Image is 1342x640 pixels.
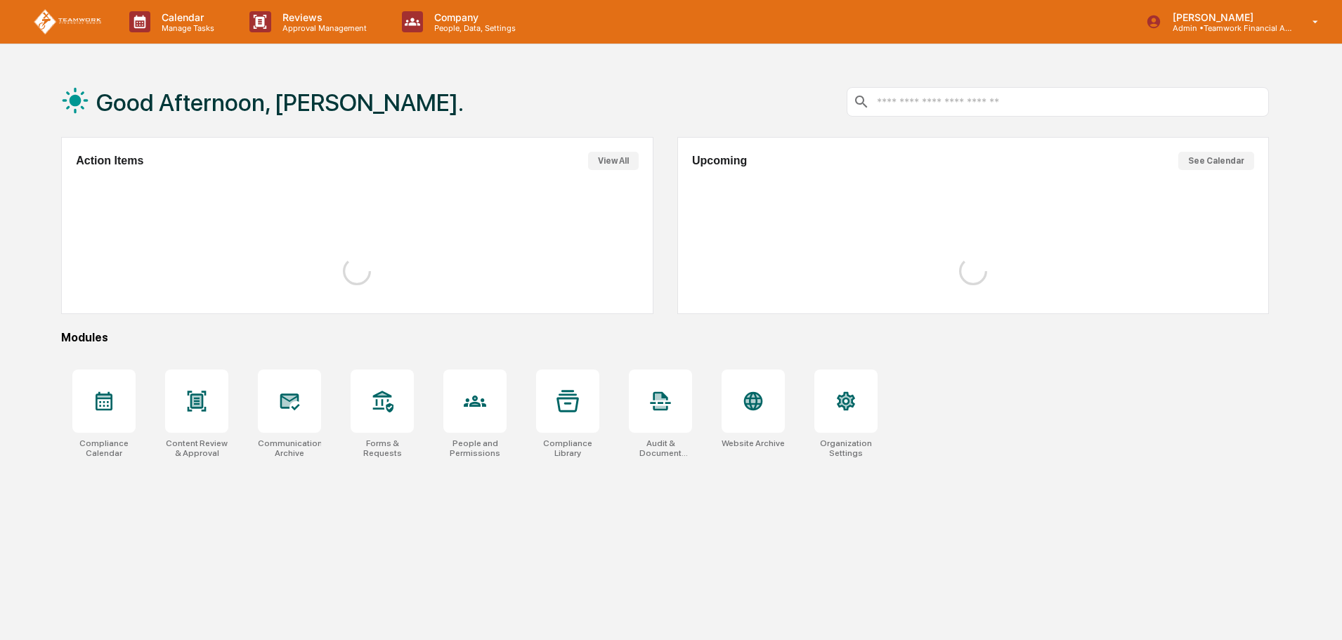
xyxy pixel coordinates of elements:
[1161,11,1292,23] p: [PERSON_NAME]
[423,23,523,33] p: People, Data, Settings
[258,438,321,458] div: Communications Archive
[61,331,1269,344] div: Modules
[165,438,228,458] div: Content Review & Approval
[72,438,136,458] div: Compliance Calendar
[271,23,374,33] p: Approval Management
[150,11,221,23] p: Calendar
[814,438,878,458] div: Organization Settings
[423,11,523,23] p: Company
[351,438,414,458] div: Forms & Requests
[443,438,507,458] div: People and Permissions
[34,9,101,35] img: logo
[1178,152,1254,170] button: See Calendar
[271,11,374,23] p: Reviews
[1161,23,1292,33] p: Admin • Teamwork Financial Advisors
[76,155,143,167] h2: Action Items
[536,438,599,458] div: Compliance Library
[629,438,692,458] div: Audit & Document Logs
[692,155,747,167] h2: Upcoming
[588,152,639,170] button: View All
[722,438,785,448] div: Website Archive
[96,89,464,117] h1: Good Afternoon, [PERSON_NAME].
[150,23,221,33] p: Manage Tasks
